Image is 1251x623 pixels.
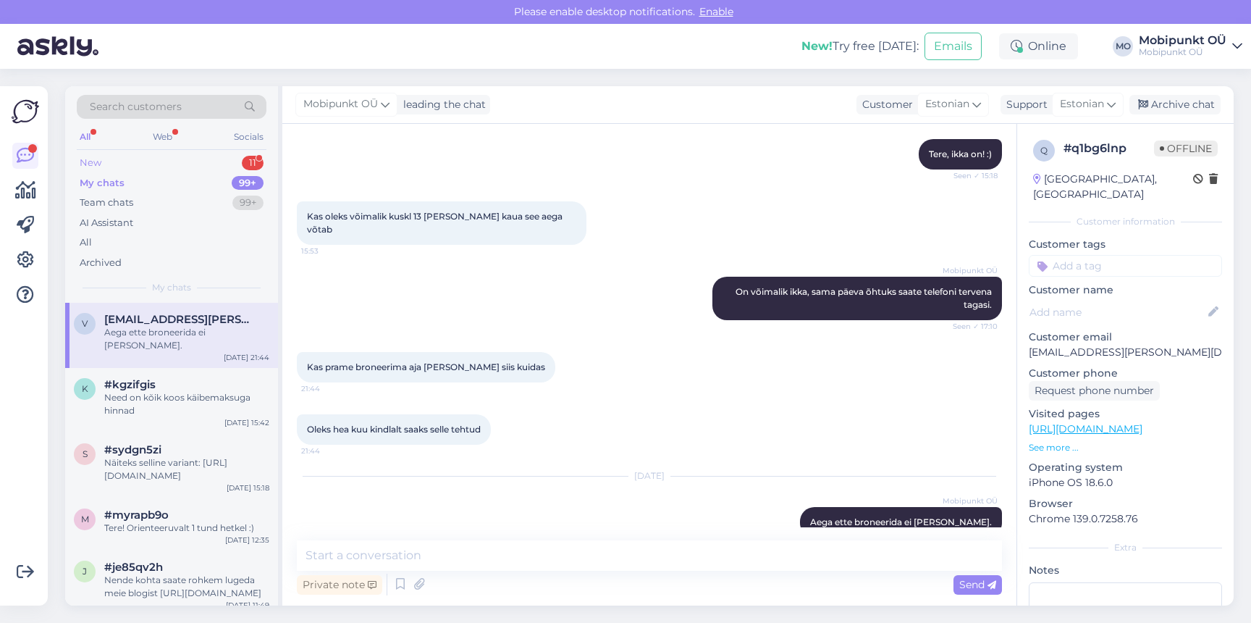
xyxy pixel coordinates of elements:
[83,566,87,577] span: j
[307,211,565,235] span: Kas oleks võimalik kuskl 13 [PERSON_NAME] kaua see aega võtab
[1029,283,1222,298] p: Customer name
[1040,145,1048,156] span: q
[90,99,182,114] span: Search customers
[301,246,355,256] span: 15:53
[104,313,255,326] span: veiko.germann@gmail.com
[83,448,88,459] span: s
[104,561,163,574] span: #je85qv2h
[1029,237,1222,252] p: Customer tags
[104,456,269,482] div: Näiteks selline variant: [URL][DOMAIN_NAME]
[1154,141,1218,156] span: Offline
[1129,95,1221,114] div: Archive chat
[232,176,264,191] div: 99+
[1139,35,1226,46] div: Mobipunkt OÜ
[226,600,269,611] div: [DATE] 11:49
[929,149,992,159] span: Tere, ikka on! :)
[225,535,269,545] div: [DATE] 12:35
[1029,215,1222,228] div: Customer information
[82,318,88,329] span: v
[1063,140,1154,157] div: # q1bg6lnp
[736,286,994,310] span: On võimalik ikka, sama päeva õhtuks saate telefoni tervena tagasi.
[1029,541,1222,554] div: Extra
[224,352,269,363] div: [DATE] 21:44
[695,5,738,18] span: Enable
[227,482,269,493] div: [DATE] 15:18
[943,265,998,276] span: Mobipunkt OÜ
[104,443,161,456] span: #sydgn5zi
[80,196,133,210] div: Team chats
[397,97,486,112] div: leading the chat
[77,127,93,146] div: All
[307,361,545,372] span: Kas prame broneerima aja [PERSON_NAME] siis kuidas
[959,578,996,591] span: Send
[810,517,992,527] span: Aega ette broneerida ei [PERSON_NAME].
[1029,460,1222,475] p: Operating system
[12,98,39,125] img: Askly Logo
[301,383,355,394] span: 21:44
[297,575,382,595] div: Private note
[81,514,89,524] span: m
[104,326,269,352] div: Aega ette broneerida ei [PERSON_NAME].
[231,127,266,146] div: Socials
[80,216,133,230] div: AI Assistant
[104,522,269,535] div: Tere! Orienteeruvalt 1 tund hetkel :)
[943,496,998,506] span: Mobipunkt OÜ
[224,417,269,428] div: [DATE] 15:42
[80,156,101,170] div: New
[1060,96,1104,112] span: Estonian
[801,38,919,55] div: Try free [DATE]:
[1139,35,1242,58] a: Mobipunkt OÜMobipunkt OÜ
[1029,563,1222,578] p: Notes
[943,321,998,332] span: Seen ✓ 17:10
[924,33,982,60] button: Emails
[1029,366,1222,381] p: Customer phone
[1029,330,1222,345] p: Customer email
[297,469,1002,482] div: [DATE]
[307,424,481,435] span: Oleks hea kuu kindlalt saaks selle tehtud
[1033,172,1193,202] div: [GEOGRAPHIC_DATA], [GEOGRAPHIC_DATA]
[1029,441,1222,454] p: See more ...
[152,281,191,294] span: My chats
[1029,511,1222,527] p: Chrome 139.0.7258.76
[232,196,264,210] div: 99+
[301,446,355,456] span: 21:44
[1029,406,1222,422] p: Visited pages
[1029,381,1160,401] div: Request phone number
[80,176,125,191] div: My chats
[1029,255,1222,277] input: Add a tag
[1029,496,1222,511] p: Browser
[1113,36,1133,57] div: MO
[1001,97,1048,112] div: Support
[999,33,1078,59] div: Online
[150,127,175,146] div: Web
[1029,475,1222,490] p: iPhone OS 18.6.0
[1029,304,1205,320] input: Add name
[80,235,92,250] div: All
[1139,46,1226,58] div: Mobipunkt OÜ
[242,156,264,170] div: 11
[1029,422,1142,435] a: [URL][DOMAIN_NAME]
[303,96,378,112] span: Mobipunkt OÜ
[82,383,88,394] span: k
[104,574,269,600] div: Nende kohta saate rohkem lugeda meie blogist [URL][DOMAIN_NAME]
[104,391,269,417] div: Need on kõik koos käibemaksuga hinnad
[925,96,969,112] span: Estonian
[856,97,913,112] div: Customer
[104,509,169,522] span: #myrapb9o
[943,170,998,181] span: Seen ✓ 15:18
[80,256,122,270] div: Archived
[104,378,156,391] span: #kgzifgis
[1029,345,1222,360] p: [EMAIL_ADDRESS][PERSON_NAME][DOMAIN_NAME]
[801,39,833,53] b: New!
